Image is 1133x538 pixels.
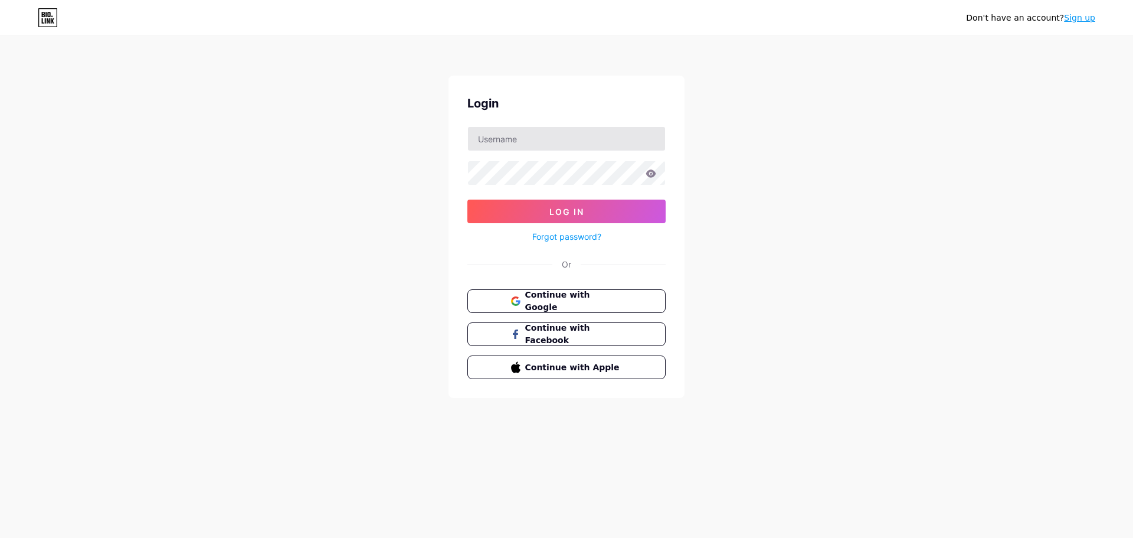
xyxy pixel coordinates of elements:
[468,127,665,151] input: Username
[467,322,666,346] button: Continue with Facebook
[467,200,666,223] button: Log In
[966,12,1095,24] div: Don't have an account?
[525,322,623,347] span: Continue with Facebook
[1064,13,1095,22] a: Sign up
[525,289,623,314] span: Continue with Google
[525,361,623,374] span: Continue with Apple
[467,289,666,313] button: Continue with Google
[467,94,666,112] div: Login
[549,207,584,217] span: Log In
[562,258,571,270] div: Or
[467,356,666,379] button: Continue with Apple
[532,230,601,243] a: Forgot password?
